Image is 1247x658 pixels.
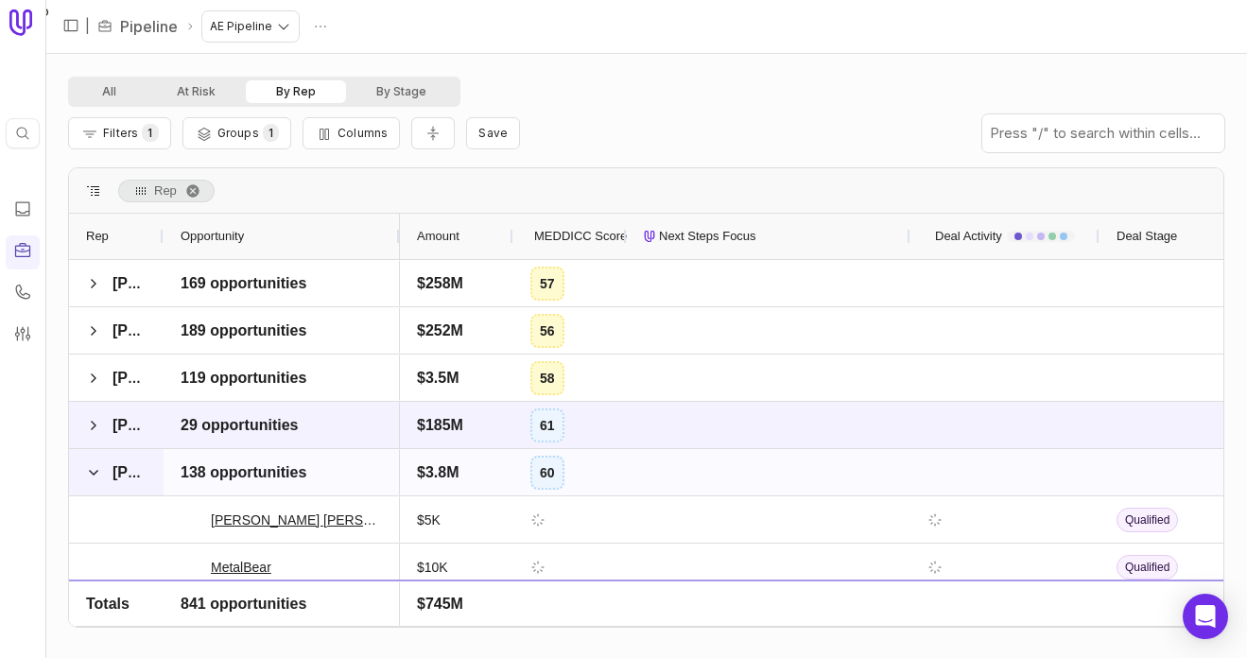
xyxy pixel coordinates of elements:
[1117,555,1178,580] span: Qualified
[211,556,271,579] a: MetalBear
[417,556,448,579] span: $10K
[659,225,756,248] span: Next Steps Focus
[113,417,239,433] span: [PERSON_NAME]
[417,272,463,295] span: $258M
[530,456,564,490] div: 60
[86,225,109,248] span: Rep
[118,180,215,202] div: Row Groups
[57,11,85,40] button: Expand sidebar
[120,15,178,38] a: Pipeline
[417,225,459,248] span: Amount
[181,272,306,295] span: 169 opportunities
[211,603,252,626] a: Wooga
[182,117,291,149] button: Group Pipeline
[417,509,441,531] span: $5K
[982,114,1224,152] input: Press "/" to search within cells...
[417,603,448,626] span: $10K
[417,367,459,390] span: $3.5M
[478,126,508,140] span: Save
[263,124,279,142] span: 1
[147,80,246,103] button: At Risk
[530,361,564,395] div: 58
[1117,225,1177,248] span: Deal Stage
[411,117,455,150] button: Collapse all rows
[530,214,610,259] div: MEDDICC Score
[68,117,171,149] button: Filter Pipeline
[644,214,893,259] div: Next Steps Focus
[211,509,383,531] a: [PERSON_NAME] [PERSON_NAME] Agency
[306,12,335,41] button: Actions
[113,275,239,291] span: [PERSON_NAME]
[113,370,239,386] span: [PERSON_NAME]
[530,408,564,442] div: 61
[466,117,520,149] button: Create a new saved view
[217,126,259,140] span: Groups
[85,15,90,38] span: |
[246,80,346,103] button: By Rep
[72,80,147,103] button: All
[142,124,158,142] span: 1
[530,267,564,301] div: 57
[113,322,239,338] span: [PERSON_NAME]
[181,320,306,342] span: 189 opportunities
[181,461,306,484] span: 138 opportunities
[417,461,459,484] span: $3.8M
[103,126,138,140] span: Filters
[1117,602,1178,627] span: Qualified
[181,225,244,248] span: Opportunity
[534,225,627,248] span: MEDDICC Score
[181,367,306,390] span: 119 opportunities
[1117,508,1178,532] span: Qualified
[303,117,400,149] button: Columns
[181,414,298,437] span: 29 opportunities
[417,414,463,437] span: $185M
[154,180,177,202] span: Rep
[118,180,215,202] span: Rep. Press ENTER to sort. Press DELETE to remove
[113,464,239,480] span: [PERSON_NAME]
[417,320,463,342] span: $252M
[338,126,388,140] span: Columns
[935,225,1002,248] span: Deal Activity
[530,314,564,348] div: 56
[346,80,457,103] button: By Stage
[1183,594,1228,639] div: Open Intercom Messenger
